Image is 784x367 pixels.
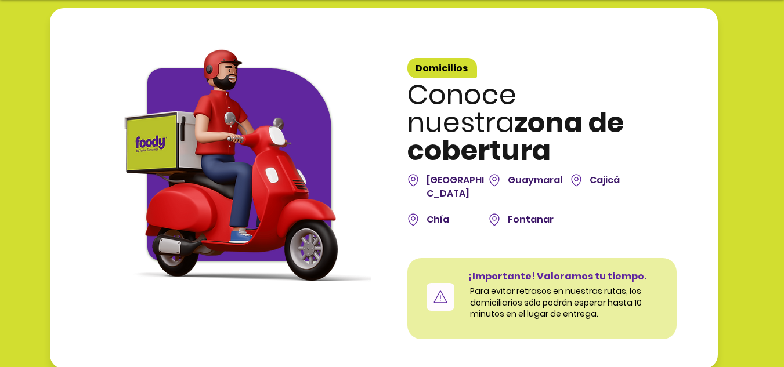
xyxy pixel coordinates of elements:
[489,212,500,227] img: map.png
[489,173,500,187] img: map.png
[416,61,468,75] span: Domicilios
[508,173,562,187] span: Guaymaral
[427,213,449,226] span: Chía
[427,173,484,199] span: [GEOGRAPHIC_DATA]
[717,300,772,355] iframe: Messagebird Livechat Widget
[590,173,620,187] span: Cajicá
[108,43,371,286] img: deliveryCompressed.png
[470,285,642,319] span: Para evitar retrasos en nuestras rutas, los domiciliarios sólo podrán esperar hasta 10 minutos en...
[407,75,516,142] span: Conoce nuestra
[407,212,419,227] img: map.png
[570,173,582,187] img: map.png
[508,213,554,226] span: Fontanar
[468,270,646,283] span: ¡Importante! Valoramos tu tiempo.
[427,283,454,311] button: Phone
[407,103,624,170] span: zona de cobertura
[407,173,419,187] img: map.png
